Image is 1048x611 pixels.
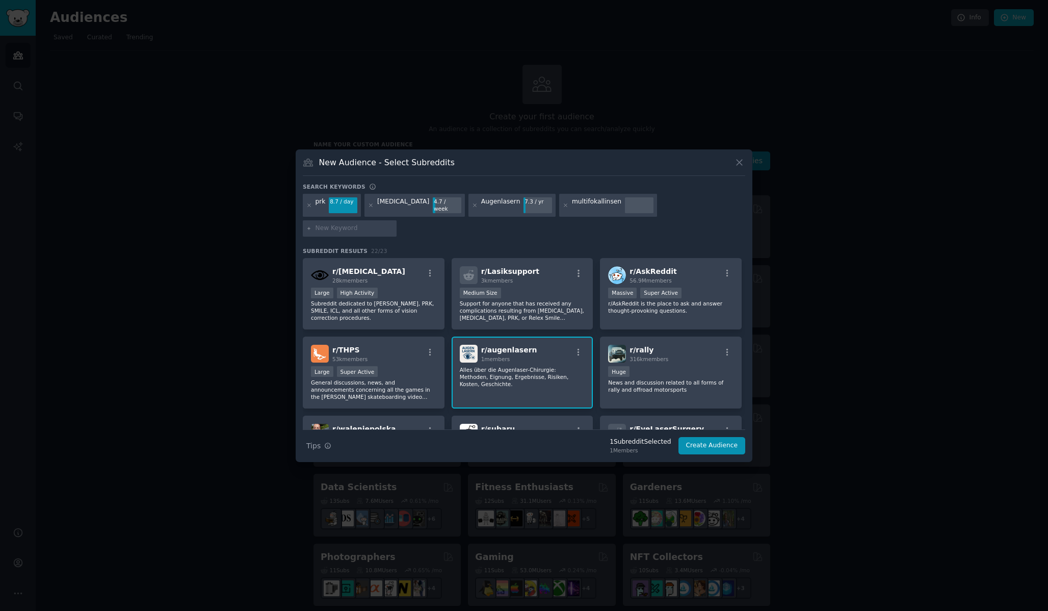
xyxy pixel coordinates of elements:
[371,248,387,254] span: 22 / 23
[316,224,393,233] input: New Keyword
[608,366,630,377] div: Huge
[610,447,671,454] div: 1 Members
[481,346,537,354] span: r/ augenlasern
[332,346,360,354] span: r/ THPS
[630,277,671,284] span: 56.9M members
[332,425,396,433] span: r/ waleniepolska
[332,356,368,362] span: 53k members
[630,425,704,433] span: r/ EyeLaserSurgery
[481,356,510,362] span: 1 members
[630,356,668,362] span: 316k members
[640,288,682,298] div: Super Active
[319,157,455,168] h3: New Audience - Select Subreddits
[608,379,733,393] p: News and discussion related to all forms of rally and offroad motorsports
[608,300,733,314] p: r/AskReddit is the place to ask and answer thought-provoking questions.
[306,441,321,451] span: Tips
[460,366,585,388] p: Alles über die Augenlaser-Chirurgie: Methoden, Eignung, Ergebnisse, Risiken, Kosten, Geschichte.
[630,346,653,354] span: r/ rally
[608,345,626,363] img: rally
[311,366,333,377] div: Large
[572,197,621,214] div: multifokallinsen
[608,266,626,284] img: AskReddit
[460,288,501,298] div: Medium Size
[316,197,326,214] div: prk
[523,197,552,207] div: 7.3 / yr
[460,300,585,321] p: Support for anyone that has received any complications resulting from [MEDICAL_DATA], [MEDICAL_DA...
[332,277,368,284] span: 28k members
[610,438,671,447] div: 1 Subreddit Selected
[481,267,539,275] span: r/ Lasiksupport
[337,366,378,377] div: Super Active
[303,437,335,455] button: Tips
[311,345,329,363] img: THPS
[433,197,461,214] div: 4.7 / week
[630,267,676,275] span: r/ AskReddit
[311,288,333,298] div: Large
[481,425,515,433] span: r/ subaru
[311,379,436,400] p: General discussions, news, and announcements concerning all the games in the [PERSON_NAME] skateb...
[481,277,513,284] span: 3k members
[303,183,365,190] h3: Search keywords
[377,197,429,214] div: [MEDICAL_DATA]
[329,197,357,207] div: 8.7 / day
[481,197,520,214] div: Augenlasern
[311,300,436,321] p: Subreddit dedicated to [PERSON_NAME], PRK, SMILE, ICL, and all other forms of vision correction p...
[337,288,378,298] div: High Activity
[303,247,368,254] span: Subreddit Results
[460,345,478,363] img: augenlasern
[678,437,746,454] button: Create Audience
[311,266,329,284] img: lasik
[608,288,637,298] div: Massive
[460,424,478,442] img: subaru
[332,267,405,275] span: r/ [MEDICAL_DATA]
[311,424,329,442] img: waleniepolska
